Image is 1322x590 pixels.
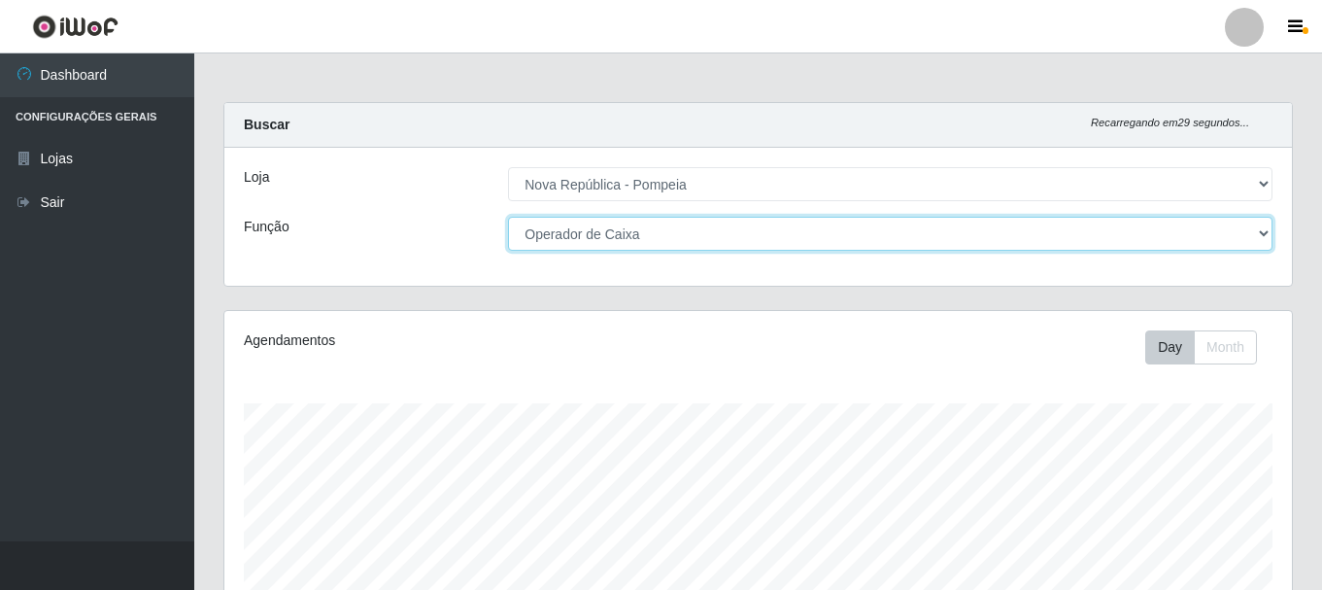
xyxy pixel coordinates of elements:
[244,330,656,351] div: Agendamentos
[1145,330,1195,364] button: Day
[1194,330,1257,364] button: Month
[32,15,119,39] img: CoreUI Logo
[244,167,269,188] label: Loja
[1145,330,1272,364] div: Toolbar with button groups
[1091,117,1249,128] i: Recarregando em 29 segundos...
[1145,330,1257,364] div: First group
[244,217,289,237] label: Função
[244,117,289,132] strong: Buscar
